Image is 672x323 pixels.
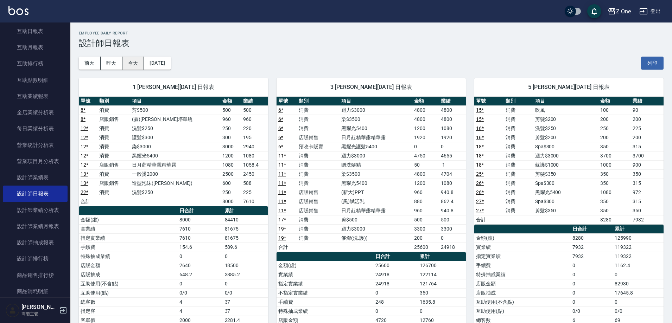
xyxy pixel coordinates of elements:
td: 消費 [504,160,533,169]
td: 8280 [571,233,613,243]
a: 互助業績報表 [3,88,68,104]
td: 店販銷售 [297,197,340,206]
td: 贈洗髮精 [340,160,412,169]
a: 營業項目月分析表 [3,153,68,169]
td: 648.2 [178,270,223,279]
td: 實業績 [474,243,571,252]
td: 消費 [97,133,130,142]
td: 1200 [412,179,439,188]
th: 金額 [221,97,241,106]
td: 315 [631,142,664,151]
td: 3000 [221,142,241,151]
button: save [587,4,601,18]
th: 累計 [613,225,664,234]
td: 900 [631,160,664,169]
td: (黑)賦活乳 [340,197,412,206]
td: 消費 [297,233,340,243]
td: 消費 [97,105,130,115]
p: 高階主管 [21,311,57,317]
a: 互助日報表 [3,23,68,39]
td: 剪$500 [340,215,412,224]
td: 指定實業績 [277,279,374,288]
button: 昨天 [101,57,122,70]
td: 消費 [297,124,340,133]
td: 3300 [412,224,439,233]
td: 350 [598,142,631,151]
td: 1635.8 [418,297,466,306]
td: 37 [223,306,268,316]
td: 指定實業績 [79,233,178,243]
td: 染$3500 [340,115,412,124]
td: 不指定實業績 [277,288,374,297]
td: 350 [598,206,631,215]
td: 960 [221,115,241,124]
td: 200 [412,233,439,243]
td: 200 [598,115,631,124]
td: 染$3500 [340,169,412,179]
a: 設計師日報表 [3,186,68,202]
td: 特殊抽成業績 [474,270,571,279]
td: 1200 [412,124,439,133]
td: 護髮$300 [130,133,221,142]
span: 1 [PERSON_NAME][DATE] 日報表 [87,84,260,91]
td: 金額(虛) [277,261,374,270]
th: 項目 [533,97,598,106]
td: 4704 [439,169,466,179]
td: 1080 [439,124,466,133]
th: 日合計 [374,252,418,261]
button: 今天 [122,57,144,70]
td: 消費 [97,151,130,160]
a: 商品銷售排行榜 [3,267,68,283]
td: 2500 [221,169,241,179]
table: a dense table [474,97,664,225]
td: (虆)[PERSON_NAME]塔單瓶 [130,115,221,124]
td: 200 [598,133,631,142]
td: 24918 [374,270,418,279]
td: 互助使用(不含點) [474,297,571,306]
td: 消費 [504,197,533,206]
td: 0 [223,279,268,288]
td: 4800 [412,169,439,179]
button: [DATE] [144,57,171,70]
a: 互助月報表 [3,39,68,56]
td: 350 [598,169,631,179]
th: 單號 [474,97,504,106]
td: 589.6 [223,243,268,252]
td: 消費 [504,169,533,179]
a: 全店業績分析表 [3,104,68,121]
td: 剪髮$350 [533,169,598,179]
td: 黑耀光5400 [130,151,221,160]
button: Z One [605,4,634,19]
span: 3 [PERSON_NAME][DATE] 日報表 [285,84,457,91]
td: Spa$300 [533,179,598,188]
td: 店販銷售 [97,179,130,188]
td: 消費 [297,115,340,124]
td: 消費 [97,188,130,197]
td: 17645.8 [613,288,664,297]
td: 金額(虛) [79,215,178,224]
td: 合計 [474,215,504,224]
td: 剪$500 [130,105,221,115]
button: 列印 [641,57,664,70]
td: 染$3000 [130,142,221,151]
td: 0 [571,270,613,279]
td: 880 [412,197,439,206]
a: 設計師排行榜 [3,251,68,267]
td: 店販銷售 [297,206,340,215]
td: 消費 [297,224,340,233]
td: 940.8 [439,206,466,215]
td: 0 [571,279,613,288]
td: 黑耀光5400 [340,179,412,188]
td: 合計 [277,243,297,252]
td: 315 [631,197,664,206]
td: 一般燙2000 [130,169,221,179]
td: 消費 [504,115,533,124]
td: 店販銷售 [97,115,130,124]
th: 項目 [130,97,221,106]
td: 200 [631,133,664,142]
td: 225 [631,124,664,133]
td: 350 [418,288,466,297]
td: 互助使用(點) [79,288,178,297]
td: 迴力$3000 [533,151,598,160]
th: 業績 [241,97,268,106]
